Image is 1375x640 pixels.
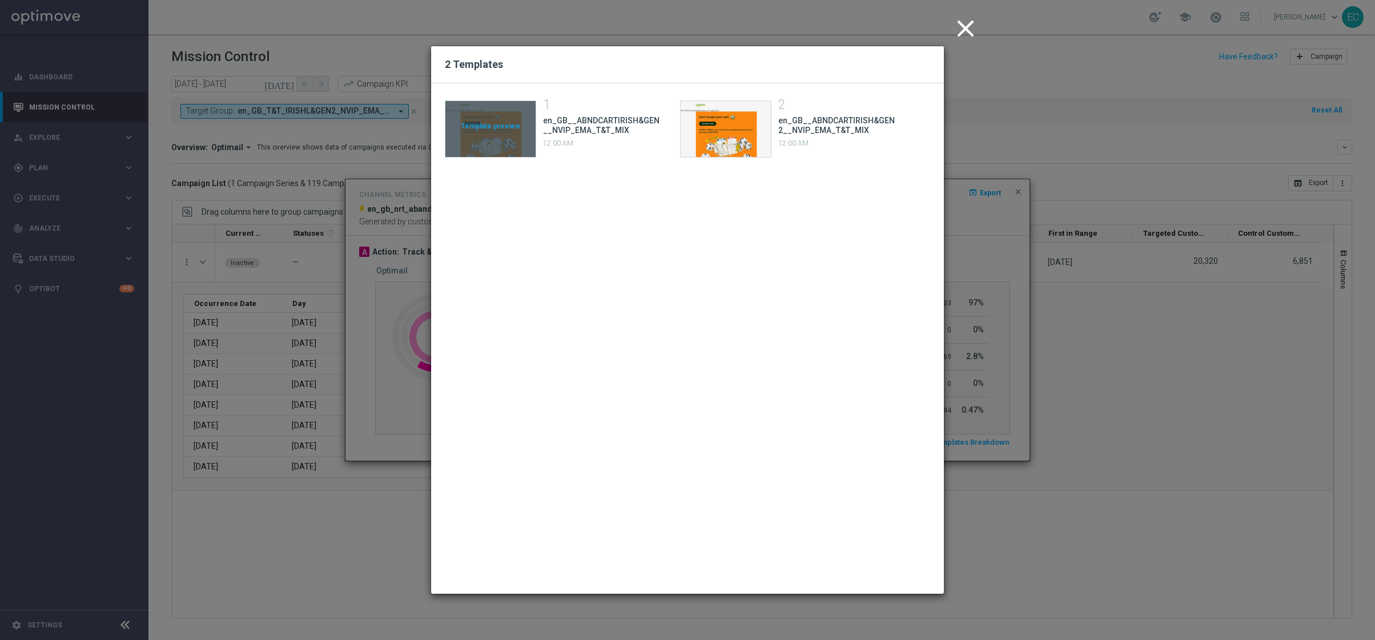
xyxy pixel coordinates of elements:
span: en_GB__ABNDCARTIRISH&GEN__NVIP_EMA_T&T_MIX [543,116,663,135]
h2: 2 Templates [445,58,930,71]
span: en_GB__ABNDCARTIRISH&GEN2__NVIP_EMA_T&T_MIX [778,116,898,135]
div: 1 [543,100,663,110]
button: Template preview [445,100,536,158]
div: Template preview [445,101,536,157]
i: close [951,14,980,43]
div: 12:00 AM [543,139,663,148]
button: close [950,11,984,47]
div: 2 [778,100,898,110]
div: 12:00 AM [778,139,898,148]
